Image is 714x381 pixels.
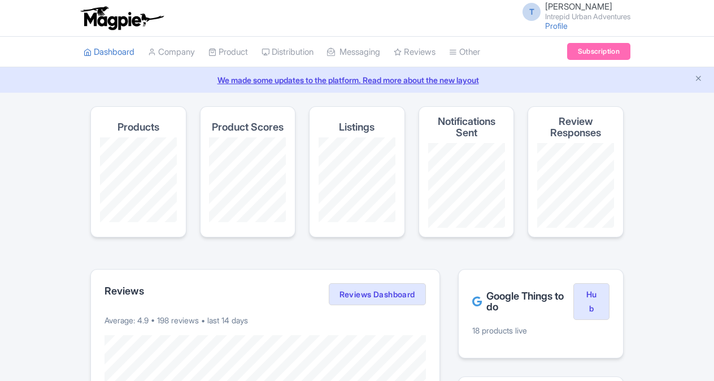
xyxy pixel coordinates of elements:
[449,37,480,68] a: Other
[472,324,609,336] p: 18 products live
[339,122,375,133] h4: Listings
[212,122,284,133] h4: Product Scores
[78,6,166,31] img: logo-ab69f6fb50320c5b225c76a69d11143b.png
[117,122,159,133] h4: Products
[329,283,426,306] a: Reviews Dashboard
[573,283,609,321] a: Hub
[208,37,248,68] a: Product
[428,116,505,138] h4: Notifications Sent
[84,37,134,68] a: Dashboard
[148,37,195,68] a: Company
[7,74,707,86] a: We made some updates to the platform. Read more about the new layout
[516,2,630,20] a: T [PERSON_NAME] Intrepid Urban Adventures
[105,314,426,326] p: Average: 4.9 • 198 reviews • last 14 days
[694,73,703,86] button: Close announcement
[545,1,612,12] span: [PERSON_NAME]
[523,3,541,21] span: T
[394,37,436,68] a: Reviews
[537,116,614,138] h4: Review Responses
[545,13,630,20] small: Intrepid Urban Adventures
[262,37,314,68] a: Distribution
[327,37,380,68] a: Messaging
[567,43,630,60] a: Subscription
[545,21,568,31] a: Profile
[105,285,144,297] h2: Reviews
[472,291,573,313] h2: Google Things to do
